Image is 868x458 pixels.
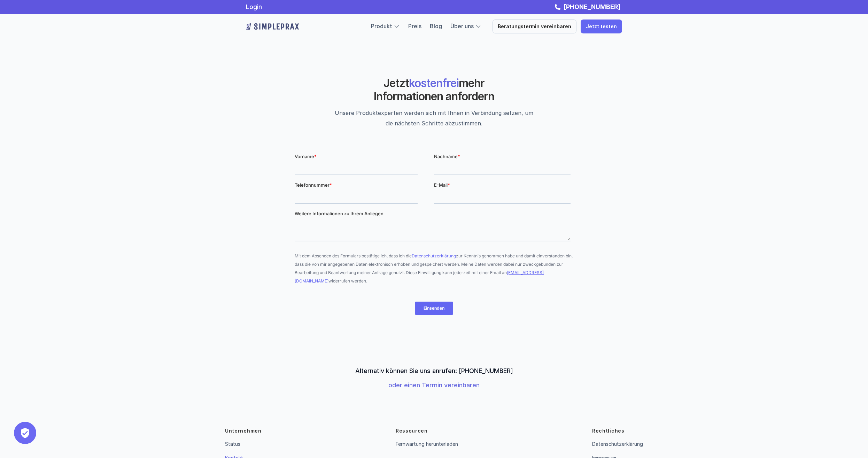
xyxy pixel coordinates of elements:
a: Blog [430,23,442,30]
p: Unternehmen [225,427,262,434]
a: Beratungstermin vereinbaren [493,20,576,33]
p: Rechtliches [592,427,625,434]
span: kostenfrei [409,76,459,90]
a: Status [225,441,240,447]
iframe: Form 1 [295,153,573,321]
a: Jetzt testen [581,20,622,33]
strong: [PHONE_NUMBER] [564,3,620,10]
a: Produkt [371,23,392,30]
p: Alternativ können Sie uns anrufen: [PHONE_NUMBER] [355,367,513,375]
a: oder einen Termin vereinbaren [388,381,480,389]
p: Jetzt testen [586,24,617,30]
a: Datenschutzerklärung [592,441,643,447]
a: Fernwartung herunterladen [396,441,458,447]
p: Beratungstermin vereinbaren [498,24,571,30]
h2: Jetzt mehr Informationen anfordern [349,77,519,103]
a: Über uns [450,23,474,30]
a: Login [246,3,262,10]
a: Preis [408,23,421,30]
a: [PHONE_NUMBER] [562,3,622,10]
p: Unsere Produktexperten werden sich mit Ihnen in Verbindung setzen, um die nächsten Schritte abzus... [332,108,535,129]
p: Ressourcen [396,427,428,434]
